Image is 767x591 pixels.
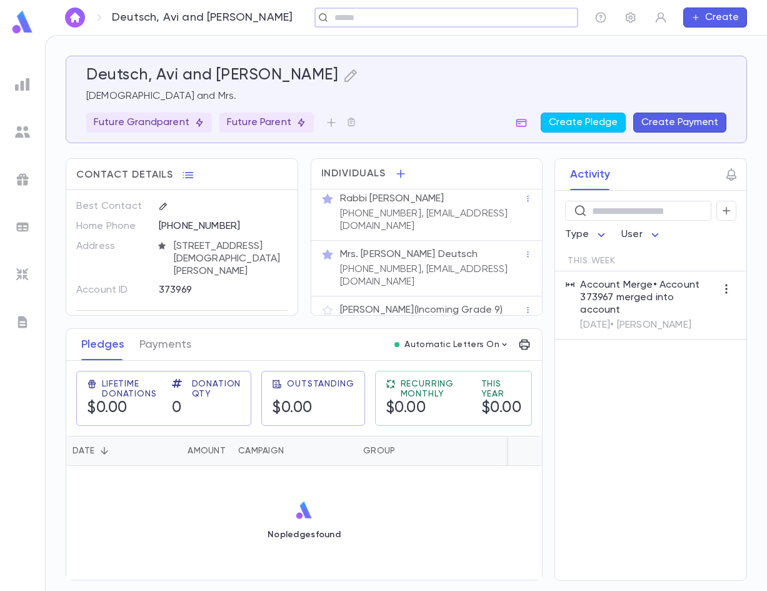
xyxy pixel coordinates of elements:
[68,13,83,23] img: home_white.a664292cf8c1dea59945f0da9f25487c.svg
[159,216,288,235] div: [PHONE_NUMBER]
[169,240,288,278] span: [STREET_ADDRESS][DEMOGRAPHIC_DATA][PERSON_NAME]
[321,168,386,180] span: Individuals
[15,267,30,282] img: imports_grey.530a8a0e642e233f2baf0ef88e8c9fcb.svg
[219,113,314,133] div: Future Parent
[272,399,354,418] h5: $0.00
[172,399,241,418] h5: 0
[481,379,522,399] span: This Year
[76,236,148,256] p: Address
[268,530,341,540] p: No pledges found
[386,399,466,418] h5: $0.00
[76,169,173,181] span: Contact Details
[287,379,354,389] span: Outstanding
[139,329,191,360] button: Payments
[294,501,314,520] img: logo
[76,216,148,236] p: Home Phone
[389,336,514,353] button: Automatic Letters On
[580,279,716,316] p: Account Merge • Account 373967 merged into account
[73,436,94,466] div: Date
[340,208,524,233] p: [PHONE_NUMBER], [EMAIL_ADDRESS][DOMAIN_NAME]
[238,436,284,466] div: Campaign
[87,399,157,418] h5: $0.00
[112,11,293,24] p: Deutsch, Avi and [PERSON_NAME]
[451,436,573,466] div: Paid
[284,441,304,461] button: Sort
[568,256,616,266] span: This Week
[565,230,589,240] span: Type
[76,196,148,216] p: Best Contact
[340,193,444,205] p: Rabbi [PERSON_NAME]
[192,379,241,399] span: Donation Qty
[340,263,524,288] p: [PHONE_NUMBER], [EMAIL_ADDRESS][DOMAIN_NAME]
[15,315,30,330] img: letters_grey.7941b92b52307dd3b8a917253454ce1c.svg
[481,399,522,418] h5: $0.00
[94,116,204,129] p: Future Grandparent
[10,10,35,34] img: logo
[363,436,395,466] div: Group
[565,223,609,247] div: Type
[66,436,151,466] div: Date
[15,77,30,92] img: reports_grey.c525e4749d1bce6a11f5fe2a8de1b229.svg
[683,8,747,28] button: Create
[227,116,306,129] p: Future Parent
[86,113,212,133] div: Future Grandparent
[15,220,30,235] img: batches_grey.339ca447c9d9533ef1741baa751efc33.svg
[401,379,466,399] span: Recurring Monthly
[357,436,451,466] div: Group
[633,113,726,133] button: Create Payment
[81,329,124,360] button: Pledges
[159,280,263,299] div: 373969
[404,340,499,350] p: Automatic Letters On
[580,319,716,331] p: [DATE] • [PERSON_NAME]
[340,304,503,316] p: [PERSON_NAME] (Incoming Grade 9)
[15,124,30,139] img: students_grey.60c7aba0da46da39d6d829b817ac14fc.svg
[151,436,232,466] div: Amount
[232,436,357,466] div: Campaign
[621,223,663,247] div: User
[94,441,114,461] button: Sort
[621,230,643,240] span: User
[340,248,478,261] p: Mrs. [PERSON_NAME] Deutsch
[76,280,148,300] p: Account ID
[395,441,415,461] button: Sort
[541,113,626,133] button: Create Pledge
[168,441,188,461] button: Sort
[86,66,338,85] h5: Deutsch, Avi and [PERSON_NAME]
[188,436,226,466] div: Amount
[102,379,157,399] span: Lifetime Donations
[86,90,726,103] p: [DEMOGRAPHIC_DATA] and Mrs.
[15,172,30,187] img: campaigns_grey.99e729a5f7ee94e3726e6486bddda8f1.svg
[570,159,610,190] button: Activity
